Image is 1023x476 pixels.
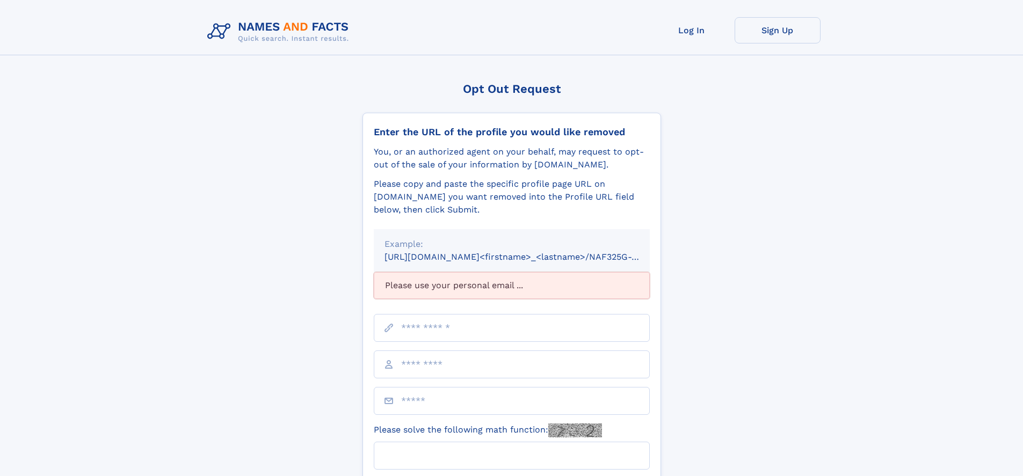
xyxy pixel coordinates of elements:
label: Please solve the following math function: [374,423,602,437]
div: You, or an authorized agent on your behalf, may request to opt-out of the sale of your informatio... [374,145,650,171]
div: Example: [384,238,639,251]
small: [URL][DOMAIN_NAME]<firstname>_<lastname>/NAF325G-xxxxxxxx [384,252,670,262]
div: Please copy and paste the specific profile page URL on [DOMAIN_NAME] you want removed into the Pr... [374,178,650,216]
a: Log In [649,17,735,43]
div: Enter the URL of the profile you would like removed [374,126,650,138]
div: Opt Out Request [362,82,661,96]
img: Logo Names and Facts [203,17,358,46]
a: Sign Up [735,17,821,43]
div: Please use your personal email ... [374,272,650,299]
